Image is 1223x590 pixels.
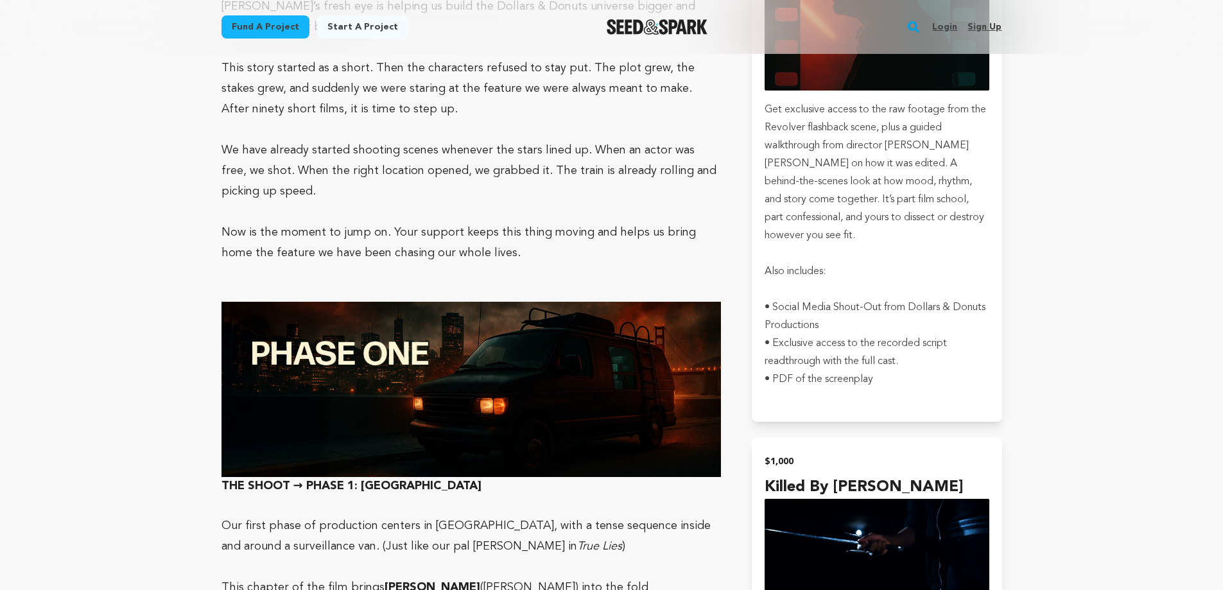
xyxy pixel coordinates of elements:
[765,263,989,281] p: Also includes:
[765,453,989,471] h2: $1,000
[607,19,707,35] a: Seed&Spark Homepage
[221,480,481,492] strong: THE SHOOT → PHASE 1: [GEOGRAPHIC_DATA]
[577,541,622,552] em: True Lies
[765,370,989,388] p: • PDF of the screenplay
[607,19,707,35] img: Seed&Spark Logo Dark Mode
[967,17,1002,37] a: Sign up
[221,516,722,557] p: Our first phase of production centers in [GEOGRAPHIC_DATA], with a tense sequence inside and arou...
[221,302,722,478] img: 1746366689-BANNER_PhaseOne.jpg
[221,58,722,119] p: This story started as a short. Then the characters refused to stay put. The plot grew, the stakes...
[765,101,989,245] p: Get exclusive access to the raw footage from the Revolver flashback scene, plus a guided walkthro...
[221,140,722,202] p: We have already started shooting scenes whenever the stars lined up. When an actor was free, we s...
[932,17,957,37] a: Login
[221,222,722,263] p: Now is the moment to jump on. Your support keeps this thing moving and helps us bring home the fe...
[765,476,989,499] h4: Killed by [PERSON_NAME]
[317,15,408,39] a: Start a project
[221,15,309,39] a: Fund a project
[765,299,989,334] p: • Social Media Shout-Out from Dollars & Donuts Productions
[765,334,989,370] p: • Exclusive access to the recorded script readthrough with the full cast.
